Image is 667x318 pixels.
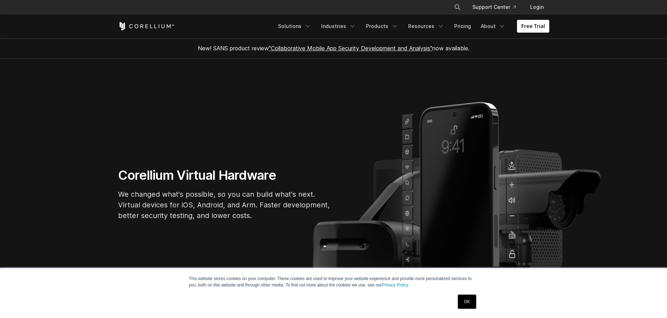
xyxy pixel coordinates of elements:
[477,20,510,33] a: About
[458,295,476,309] a: OK
[274,20,316,33] a: Solutions
[404,20,449,33] a: Resources
[274,20,549,33] div: Navigation Menu
[362,20,402,33] a: Products
[189,275,478,288] p: This website stores cookies on your computer. These cookies are used to improve your website expe...
[450,20,475,33] a: Pricing
[467,1,522,13] a: Support Center
[118,189,331,221] p: We changed what's possible, so you can build what's next. Virtual devices for iOS, Android, and A...
[445,1,549,13] div: Navigation Menu
[118,167,331,183] h1: Corellium Virtual Hardware
[269,45,432,52] a: "Collaborative Mobile App Security Development and Analysis"
[524,1,549,13] a: Login
[118,22,174,30] a: Corellium Home
[451,1,464,13] button: Search
[517,20,549,33] a: Free Trial
[198,45,469,52] span: New! SANS product review now available.
[317,20,360,33] a: Industries
[382,283,409,288] a: Privacy Policy.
